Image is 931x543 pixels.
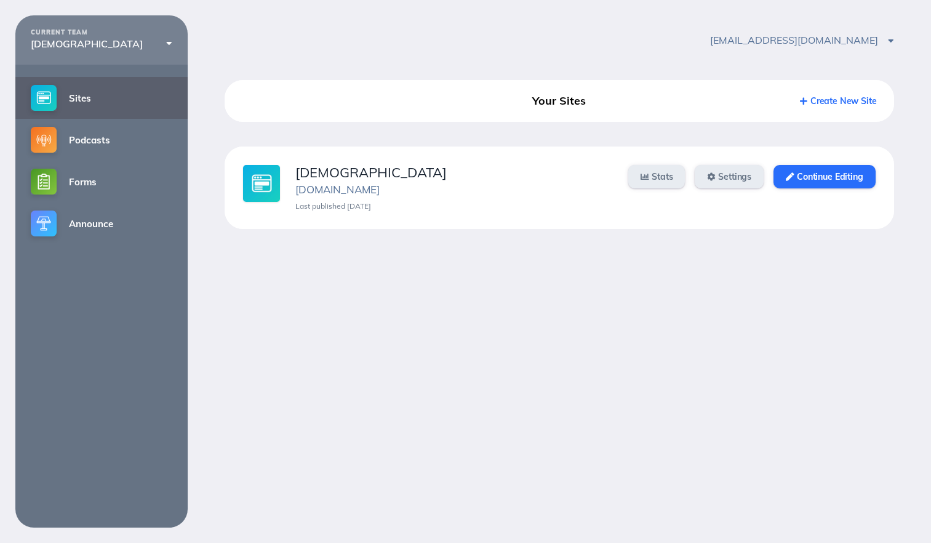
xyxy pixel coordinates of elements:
div: Last published [DATE] [295,202,613,211]
img: announce-small@2x.png [31,211,57,236]
a: [DOMAIN_NAME] [295,183,380,196]
a: Announce [15,203,188,244]
div: Your Sites [454,90,665,112]
div: [DEMOGRAPHIC_DATA] [31,38,172,49]
a: Continue Editing [773,165,875,188]
a: Podcasts [15,119,188,161]
a: Stats [628,165,685,188]
a: Create New Site [800,95,877,107]
a: Settings [695,165,764,188]
a: Forms [15,161,188,203]
img: forms-small@2x.png [31,169,57,195]
img: sites-large@2x.jpg [243,165,280,202]
div: CURRENT TEAM [31,29,172,36]
img: sites-small@2x.png [31,85,57,111]
div: [DEMOGRAPHIC_DATA] [295,165,613,180]
a: Sites [15,77,188,119]
span: [EMAIL_ADDRESS][DOMAIN_NAME] [710,34,893,46]
img: podcasts-small@2x.png [31,127,57,153]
